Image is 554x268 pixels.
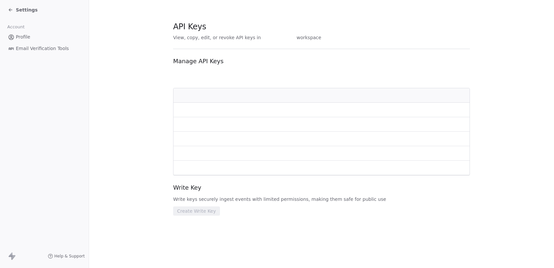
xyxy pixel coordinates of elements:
[5,43,83,54] a: Email Verification Tools
[173,196,470,202] span: Write keys securely ingest events with limited permissions, making them safe for public use
[48,254,85,259] a: Help & Support
[16,45,69,52] span: Email Verification Tools
[173,183,470,192] span: Write Key
[173,34,470,41] span: View, copy, edit, or revoke API keys in workspace
[4,22,27,32] span: Account
[54,254,85,259] span: Help & Support
[16,34,30,40] span: Profile
[16,7,38,13] span: Settings
[5,32,83,42] a: Profile
[173,22,206,32] span: API Keys
[173,206,220,216] button: Create Write Key
[8,7,38,13] a: Settings
[173,57,470,66] span: Manage API Keys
